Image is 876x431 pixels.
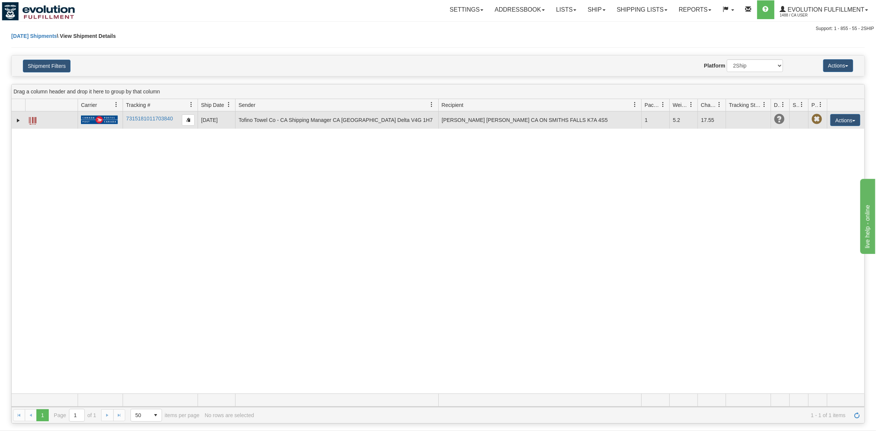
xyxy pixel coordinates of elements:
a: Settings [444,0,489,19]
td: [PERSON_NAME] [PERSON_NAME] CA ON SMITHS FALLS K7A 4S5 [438,111,642,129]
div: No rows are selected [205,412,254,418]
a: 7315181011703840 [126,116,173,122]
span: Recipient [442,101,463,109]
span: items per page [130,409,199,422]
button: Actions [830,114,860,126]
a: Packages filter column settings [657,98,669,111]
span: Sender [238,101,255,109]
span: select [150,409,162,421]
button: Copy to clipboard [182,114,195,126]
span: Ship Date [201,101,224,109]
span: Pickup Not Assigned [811,114,822,125]
img: 20 - Canada Post [81,115,118,125]
a: Refresh [851,409,863,421]
td: 1 [641,111,669,129]
a: Evolution Fulfillment 1488 / CA User [774,0,874,19]
div: grid grouping header [12,84,864,99]
button: Shipment Filters [23,60,70,72]
td: Tofino Towel Co - CA Shipping Manager CA [GEOGRAPHIC_DATA] Delta V4G 1H7 [235,111,438,129]
span: Page sizes drop down [130,409,162,422]
span: Delivery Status [774,101,780,109]
td: [DATE] [198,111,235,129]
span: Pickup Status [811,101,818,109]
div: live help - online [6,5,69,14]
td: 17.55 [697,111,726,129]
span: Charge [701,101,717,109]
span: Tracking # [126,101,150,109]
a: Label [29,114,36,126]
span: Unknown [774,114,784,125]
span: 1488 / CA User [780,12,836,19]
a: Recipient filter column settings [628,98,641,111]
td: 5.2 [669,111,697,129]
input: Page 1 [69,409,84,421]
a: Reports [673,0,717,19]
a: Tracking # filter column settings [185,98,198,111]
a: Ship [582,0,611,19]
a: Expand [15,117,22,124]
a: Addressbook [489,0,550,19]
img: logo1488.jpg [2,2,75,21]
span: Tracking Status [729,101,762,109]
a: Pickup Status filter column settings [814,98,827,111]
a: Tracking Status filter column settings [758,98,771,111]
a: Ship Date filter column settings [222,98,235,111]
span: Page of 1 [54,409,96,422]
iframe: chat widget [859,177,875,254]
a: Carrier filter column settings [110,98,123,111]
a: Sender filter column settings [426,98,438,111]
a: Shipping lists [611,0,673,19]
span: 50 [135,411,145,419]
a: Lists [550,0,582,19]
span: \ View Shipment Details [57,33,116,39]
a: Delivery Status filter column settings [777,98,789,111]
span: 1 - 1 of 1 items [259,412,846,418]
a: Weight filter column settings [685,98,697,111]
a: [DATE] Shipments [11,33,57,39]
label: Platform [704,62,725,69]
span: Weight [673,101,688,109]
span: Packages [645,101,660,109]
span: Evolution Fulfillment [786,6,864,13]
div: Support: 1 - 855 - 55 - 2SHIP [2,26,874,32]
button: Actions [823,59,853,72]
a: Shipment Issues filter column settings [795,98,808,111]
a: Charge filter column settings [713,98,726,111]
span: Shipment Issues [793,101,799,109]
span: Carrier [81,101,97,109]
span: Page 1 [36,409,48,421]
